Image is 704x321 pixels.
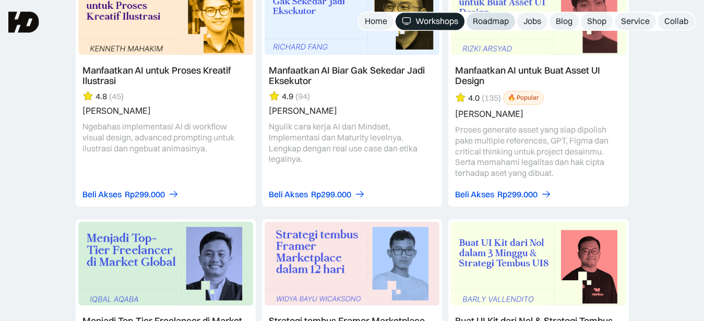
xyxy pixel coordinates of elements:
div: Collab [664,16,688,27]
div: Beli Akses [455,189,494,200]
div: Workshops [415,16,458,27]
a: Collab [658,13,695,30]
div: Service [621,16,650,27]
a: Beli AksesRp299.000 [455,189,552,200]
a: Beli AksesRp299.000 [82,189,179,200]
a: Shop [581,13,613,30]
a: Jobs [517,13,547,30]
a: Blog [550,13,579,30]
div: Jobs [523,16,541,27]
div: Home [365,16,387,27]
a: Roadmap [467,13,515,30]
div: Shop [587,16,606,27]
div: Roadmap [473,16,509,27]
a: Workshops [396,13,464,30]
div: Rp299.000 [311,189,351,200]
div: Beli Akses [82,189,122,200]
a: Service [615,13,656,30]
div: Rp299.000 [497,189,538,200]
a: Beli AksesRp299.000 [269,189,365,200]
div: Rp299.000 [125,189,165,200]
div: Beli Akses [269,189,308,200]
a: Home [359,13,393,30]
div: Blog [556,16,572,27]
